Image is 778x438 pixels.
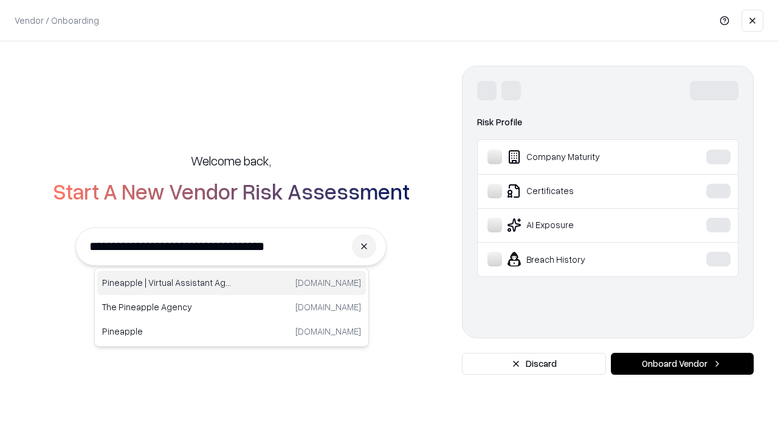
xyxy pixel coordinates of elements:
h5: Welcome back, [191,152,271,169]
div: Breach History [487,252,669,266]
p: Vendor / Onboarding [15,14,99,27]
p: [DOMAIN_NAME] [295,276,361,289]
button: Onboard Vendor [611,353,754,375]
p: [DOMAIN_NAME] [295,301,361,313]
div: Company Maturity [487,150,669,164]
div: Risk Profile [477,115,738,130]
div: AI Exposure [487,218,669,232]
button: Discard [462,353,606,375]
p: Pineapple | Virtual Assistant Agency [102,276,232,289]
div: Certificates [487,184,669,198]
p: [DOMAIN_NAME] [295,325,361,338]
h2: Start A New Vendor Risk Assessment [53,179,410,203]
p: Pineapple [102,325,232,338]
div: Suggestions [94,268,369,347]
p: The Pineapple Agency [102,301,232,313]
